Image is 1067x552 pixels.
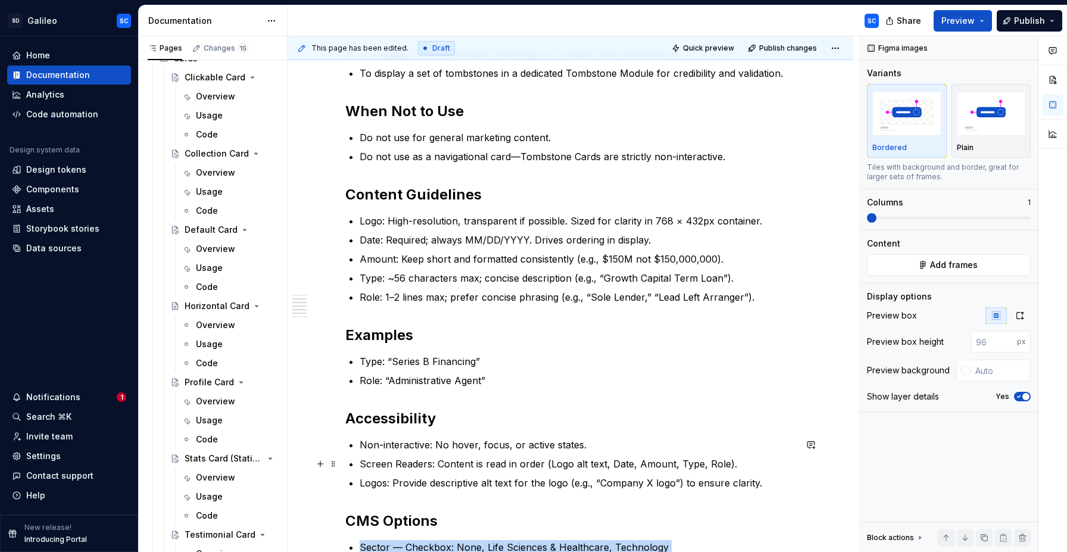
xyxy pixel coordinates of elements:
button: Add frames [867,254,1031,276]
a: Invite team [7,427,131,446]
div: Stats Card (Statistics) [185,453,263,464]
div: Usage [196,338,223,350]
h2: CMS Options [345,512,795,531]
span: Publish changes [759,43,817,53]
button: placeholderPlain [951,84,1031,158]
a: Stats Card (Statistics) [166,449,282,468]
a: Code automation [7,105,131,124]
div: Search ⌘K [26,411,71,423]
span: 1 [117,392,126,402]
div: Columns [867,197,903,208]
a: Analytics [7,85,131,104]
span: Draft [432,43,450,53]
span: Quick preview [683,43,734,53]
div: Usage [196,414,223,426]
div: Profile Card [185,376,234,388]
div: Overview [196,167,235,179]
p: Plain [957,143,974,152]
div: Documentation [148,15,261,27]
a: Code [177,125,282,144]
a: Profile Card [166,373,282,392]
div: Code [196,357,218,369]
div: SD [8,14,23,28]
a: Usage [177,106,282,125]
div: Settings [26,450,61,462]
div: Preview box height [867,336,944,348]
button: Quick preview [668,40,740,57]
a: Data sources [7,239,131,258]
div: Overview [196,319,235,331]
a: Overview [177,392,282,411]
div: Show layer details [867,391,939,403]
span: Add frames [930,259,978,271]
button: Notifications1 [7,388,131,407]
div: SC [120,16,129,26]
a: Overview [177,239,282,258]
div: Code [196,129,218,141]
a: Usage [177,258,282,277]
div: Usage [196,262,223,274]
a: Overview [177,87,282,106]
div: Default Card [185,224,238,236]
button: Publish [997,10,1062,32]
div: Code [196,281,218,293]
span: Preview [941,15,975,27]
a: Settings [7,447,131,466]
a: Design tokens [7,160,131,179]
div: Code [196,510,218,522]
button: Share [879,10,929,32]
p: Type: “Series B Financing” [360,354,795,369]
a: Usage [177,487,282,506]
input: 96 [971,331,1017,353]
div: Code automation [26,108,98,120]
a: Code [177,201,282,220]
div: Data sources [26,242,82,254]
p: Role: “Administrative Agent” [360,373,795,388]
a: Storybook stories [7,219,131,238]
input: Auto [971,360,1031,381]
span: Share [897,15,921,27]
a: Components [7,180,131,199]
p: Do not use as a navigational card—Tombstone Cards are strictly non-interactive. [360,149,795,164]
p: Bordered [872,143,907,152]
a: Usage [177,335,282,354]
div: Usage [196,491,223,503]
div: Preview background [867,364,950,376]
span: This page has been edited. [311,43,408,53]
p: 1 [1028,198,1031,207]
p: Do not use for general marketing content. [360,130,795,145]
div: SC [868,16,876,26]
p: Logos: Provide descriptive alt text for the logo (e.g., “Company X logo”) to ensure clarity. [360,476,795,490]
a: Overview [177,163,282,182]
a: Assets [7,199,131,219]
span: 15 [238,43,248,53]
p: To display a set of tombstones in a dedicated Tombstone Module for credibility and validation. [360,66,795,80]
div: Horizontal Card [185,300,249,312]
a: Code [177,430,282,449]
button: Help [7,486,131,505]
div: Home [26,49,50,61]
button: Search ⌘K [7,407,131,426]
a: Code [177,506,282,525]
p: Introducing Portal [24,535,87,544]
a: Clickable Card [166,68,282,87]
div: Analytics [26,89,64,101]
a: Testimonial Card [166,525,282,544]
a: Usage [177,182,282,201]
a: Documentation [7,66,131,85]
h2: When Not to Use [345,102,795,121]
p: Logo: High-resolution, transparent if possible. Sized for clarity in 768 × 432px container. [360,214,795,228]
p: Type: ~56 characters max; concise description (e.g., “Growth Capital Term Loan”). [360,271,795,285]
p: Role: 1–2 lines max; prefer concise phrasing (e.g., “Sole Lender,” “Lead Left Arranger”). [360,290,795,304]
div: Block actions [867,533,914,542]
h2: Examples [345,326,795,345]
div: Usage [196,110,223,121]
p: Non-interactive: No hover, focus, or active states. [360,438,795,452]
div: Block actions [867,529,925,546]
div: Invite team [26,431,73,442]
div: Pages [148,43,182,53]
div: Overview [196,472,235,484]
div: Components [26,183,79,195]
a: Code [177,354,282,373]
a: Usage [177,411,282,430]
